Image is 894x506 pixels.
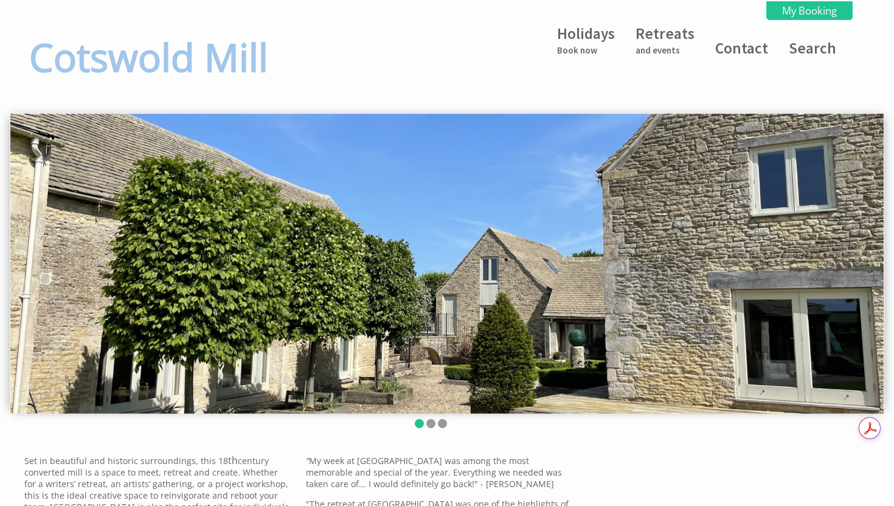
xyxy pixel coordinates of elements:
[636,24,695,56] a: Retreatsand events
[636,44,695,56] small: and events
[17,19,139,95] a: Cotswold Mill
[557,24,615,56] a: HolidaysBook now
[306,455,309,466] em: "
[228,454,238,467] sup: th
[789,38,836,58] a: Search
[766,1,853,20] a: My Booking
[29,31,272,83] h1: Cotswold Mill
[715,38,768,58] a: Contact
[557,44,615,56] small: Book now
[306,455,573,490] p: My week at [GEOGRAPHIC_DATA] was among the most memorable and special of the year. Everything we ...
